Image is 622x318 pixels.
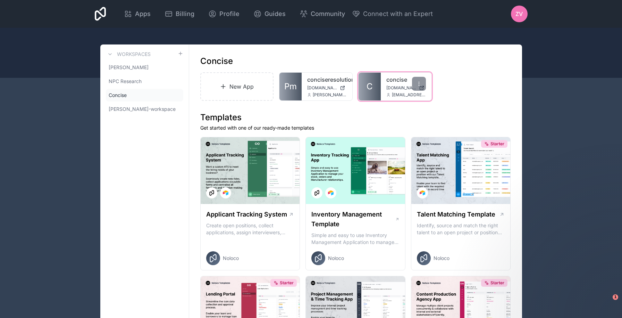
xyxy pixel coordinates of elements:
[109,78,142,85] span: NPC Research
[106,50,151,58] a: Workspaces
[367,81,373,92] span: C
[307,85,347,91] a: [DOMAIN_NAME]
[352,9,433,19] button: Connect with an Expert
[386,75,426,84] a: concise
[118,6,156,22] a: Apps
[613,294,618,300] span: 1
[223,255,239,262] span: Noloco
[200,124,511,131] p: Get started with one of our ready-made templates
[203,6,245,22] a: Profile
[206,222,294,236] p: Create open positions, collect applications, assign interviewers, centralise candidate feedback a...
[515,10,523,18] span: ZV
[109,92,127,99] span: Concise
[392,92,426,98] span: [EMAIL_ADDRESS][DOMAIN_NAME]
[106,103,183,115] a: [PERSON_NAME]-workspace
[434,255,449,262] span: Noloco
[417,210,495,219] h1: Talent Matching Template
[200,72,274,101] a: New App
[311,232,400,246] p: Simple and easy to use Inventory Management Application to manage your stock, orders and Manufact...
[483,251,622,299] iframe: Intercom notifications message
[386,85,416,91] span: [DOMAIN_NAME]
[328,190,334,196] img: Airtable Logo
[106,61,183,74] a: [PERSON_NAME]
[280,280,294,286] span: Starter
[284,81,297,92] span: Pm
[363,9,433,19] span: Connect with an Expert
[307,75,347,84] a: conciseresolution
[417,222,505,236] p: Identify, source and match the right talent to an open project or position with our Talent Matchi...
[206,210,287,219] h1: Applicant Tracking System
[248,6,291,22] a: Guides
[219,9,239,19] span: Profile
[313,92,347,98] span: [PERSON_NAME][EMAIL_ADDRESS][DOMAIN_NAME]
[386,85,426,91] a: [DOMAIN_NAME]
[311,9,345,19] span: Community
[311,210,395,229] h1: Inventory Management Template
[307,85,337,91] span: [DOMAIN_NAME]
[200,56,233,67] h1: Concise
[135,9,151,19] span: Apps
[117,51,151,58] h3: Workspaces
[109,106,176,113] span: [PERSON_NAME]-workspace
[106,75,183,88] a: NPC Research
[359,73,381,100] a: C
[106,89,183,101] a: Concise
[109,64,149,71] span: [PERSON_NAME]
[328,255,344,262] span: Noloco
[200,112,511,123] h1: Templates
[294,6,351,22] a: Community
[279,73,302,100] a: Pm
[264,9,286,19] span: Guides
[420,190,425,196] img: Airtable Logo
[176,9,194,19] span: Billing
[598,294,615,311] iframe: Intercom live chat
[223,190,228,196] img: Airtable Logo
[159,6,200,22] a: Billing
[490,141,504,147] span: Starter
